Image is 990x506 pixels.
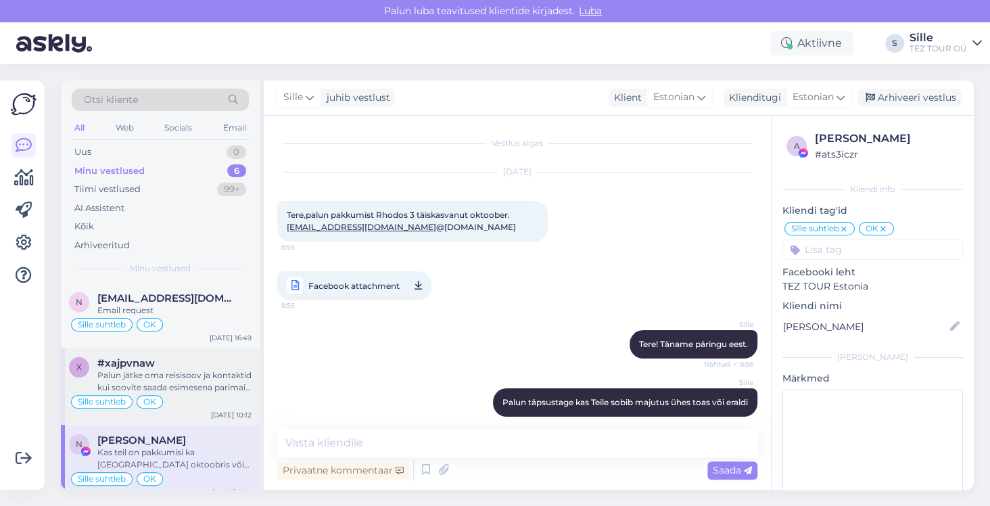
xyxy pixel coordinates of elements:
[74,145,91,159] div: Uus
[703,377,753,388] span: Sille
[609,91,642,105] div: Klient
[321,91,390,105] div: juhib vestlust
[502,397,748,407] span: Palun täpsustage kas Teile sobib majutus ühes toas või eraldi
[76,439,82,449] span: N
[212,487,252,497] div: [DATE] 9:34
[277,137,757,149] div: Vestlus algas
[782,239,963,260] input: Lisa tag
[130,262,191,275] span: Minu vestlused
[575,5,606,17] span: Luba
[74,183,141,196] div: Tiimi vestlused
[74,202,124,215] div: AI Assistent
[287,210,516,232] span: Tere,palun pakkumist Rhodos 3 täiskasvanut oktoober. @[DOMAIN_NAME]
[281,297,332,314] span: 8:55
[791,225,839,233] span: Sille suhtleb
[277,461,409,480] div: Privaatne kommentaar
[910,32,982,54] a: SilleTEZ TOUR OÜ
[143,321,156,329] span: OK
[639,339,748,349] span: Tere! Täname päringu eest.
[782,371,963,386] p: Märkmed
[910,32,967,43] div: Sille
[770,31,853,55] div: Aktiivne
[78,475,126,483] span: Sille suhtleb
[713,464,752,476] span: Saada
[783,319,947,334] input: Lisa nimi
[782,183,963,195] div: Kliendi info
[281,242,332,252] span: 8:55
[857,89,962,107] div: Arhiveeri vestlus
[97,292,238,304] span: nerotox@gmail.com
[782,265,963,279] p: Facebooki leht
[703,359,753,369] span: Nähtud ✓ 8:56
[97,434,186,446] span: Nata Olen
[227,145,246,159] div: 0
[277,166,757,178] div: [DATE]
[815,131,959,147] div: [PERSON_NAME]
[113,119,137,137] div: Web
[866,225,878,233] span: OK
[793,90,834,105] span: Estonian
[782,299,963,313] p: Kliendi nimi
[782,351,963,363] div: [PERSON_NAME]
[217,183,246,196] div: 99+
[78,398,126,406] span: Sille suhtleb
[74,220,94,233] div: Kõik
[97,357,155,369] span: #xajpvnaw
[794,141,800,151] span: a
[76,362,82,372] span: x
[74,164,145,178] div: Minu vestlused
[653,90,694,105] span: Estonian
[703,319,753,329] span: Sille
[78,321,126,329] span: Sille suhtleb
[97,369,252,394] div: Palun jätke oma reisisoov ja kontaktid kui soovite saada esimesena parimaid avamispakkumisi
[143,475,156,483] span: OK
[885,34,904,53] div: S
[74,239,130,252] div: Arhiveeritud
[815,147,959,162] div: # ats3iczr
[308,277,400,294] span: Facebook attachment
[724,91,781,105] div: Klienditugi
[277,271,431,300] a: Facebook attachment8:55
[782,204,963,218] p: Kliendi tag'id
[782,279,963,294] p: TEZ TOUR Estonia
[910,43,967,54] div: TEZ TOUR OÜ
[97,446,252,471] div: Kas teil on pakkumisi ka [GEOGRAPHIC_DATA] oktoobris või tuneesiasse ? Sooviks pakkumisi,siis saa...
[211,410,252,420] div: [DATE] 10:12
[97,304,252,317] div: Email request
[84,93,138,107] span: Otsi kliente
[143,398,156,406] span: OK
[220,119,249,137] div: Email
[162,119,195,137] div: Socials
[72,119,87,137] div: All
[227,164,246,178] div: 6
[287,222,436,232] a: [EMAIL_ADDRESS][DOMAIN_NAME]
[11,91,37,117] img: Askly Logo
[283,90,303,105] span: Sille
[76,297,82,307] span: n
[210,333,252,343] div: [DATE] 16:49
